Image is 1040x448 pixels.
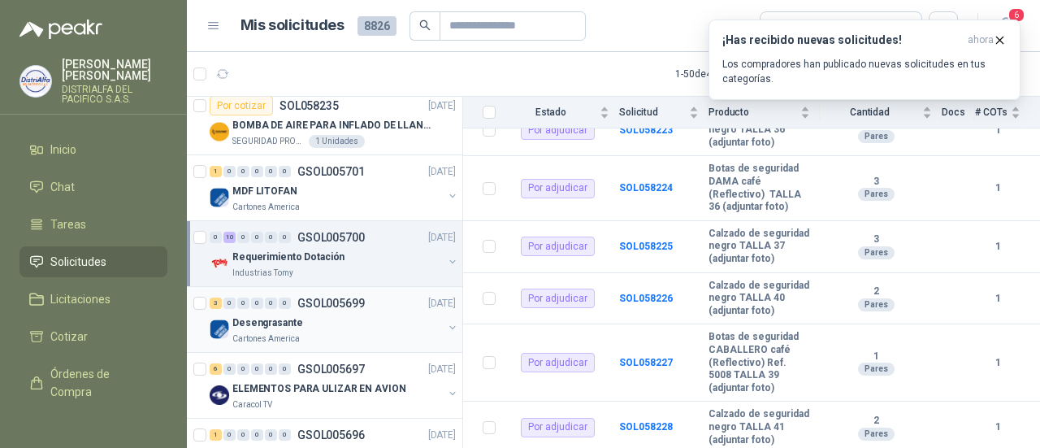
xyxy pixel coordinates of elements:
b: SOL058226 [619,293,673,304]
div: 0 [251,166,263,177]
p: GSOL005696 [297,429,365,441]
a: Licitaciones [19,284,167,315]
b: 1 [820,350,932,363]
img: Company Logo [210,254,229,273]
span: Solicitudes [50,253,106,271]
div: 0 [251,363,263,375]
div: Por adjudicar [521,289,595,308]
div: 0 [279,429,291,441]
h3: ¡Has recibido nuevas solicitudes! [722,33,961,47]
b: Botas de seguridad CABALLERO café (Reflectivo) Ref. 5008 TALLA 39 (adjuntar foto) [708,331,810,394]
div: Pares [858,298,895,311]
b: 1 [975,420,1020,435]
span: Solicitud [619,107,686,118]
span: Chat [50,178,75,196]
img: Company Logo [210,188,229,207]
p: Los compradores han publicado nuevas solicitudes en tus categorías. [722,57,1007,86]
b: Calzado de seguridad negro TALLA 41 (adjuntar foto) [708,408,810,446]
span: Cotizar [50,328,88,346]
a: 1 0 0 0 0 0 GSOL005701[DATE] Company LogoMDF LITOFANCartones America [210,162,459,214]
div: Pares [858,130,895,143]
p: [DATE] [428,98,456,114]
img: Company Logo [20,66,51,97]
th: Solicitud [619,97,708,128]
div: 3 [210,298,222,309]
p: BOMBA DE AIRE PARA INFLADO DE LLANTAS DE BICICLETA [232,118,435,133]
div: 6 [210,363,222,375]
span: Estado [505,107,596,118]
span: Licitaciones [50,290,110,308]
div: 0 [237,298,249,309]
span: 6 [1007,7,1025,23]
a: Por cotizarSOL058235[DATE] Company LogoBOMBA DE AIRE PARA INFLADO DE LLANTAS DE BICICLETASEGURIDA... [187,89,462,155]
a: Inicio [19,134,167,165]
img: Company Logo [210,122,229,141]
div: 0 [237,429,249,441]
div: 0 [279,298,291,309]
div: 0 [265,232,277,243]
p: Cartones America [232,201,300,214]
div: 0 [237,232,249,243]
div: 0 [223,166,236,177]
div: Por cotizar [210,96,273,115]
img: Company Logo [210,320,229,339]
div: 0 [265,298,277,309]
div: 0 [279,232,291,243]
div: Pares [858,363,895,376]
p: [DATE] [428,296,456,311]
a: SOL058225 [619,241,673,252]
div: 0 [265,166,277,177]
div: 0 [223,298,236,309]
p: ELEMENTOS PARA ULIZAR EN AVION [232,381,405,397]
b: SOL058224 [619,182,673,194]
div: 0 [251,298,263,309]
p: DISTRIALFA DEL PACIFICO S.A.S. [62,85,167,104]
div: 0 [279,363,291,375]
div: 1 [210,166,222,177]
p: Requerimiento Dotación [232,250,344,265]
a: SOL058223 [619,124,673,136]
div: Pares [858,246,895,259]
b: Calzado de seguridad negro TALLA 40 (adjuntar foto) [708,280,810,318]
b: 1 [975,291,1020,307]
th: Estado [505,97,619,128]
img: Company Logo [210,385,229,405]
b: Calzado de seguridad negro TALLA 37 (adjuntar foto) [708,228,810,266]
div: 0 [210,232,222,243]
span: 8826 [357,16,396,36]
div: 0 [223,429,236,441]
p: GSOL005701 [297,166,365,177]
b: 3 [820,176,932,189]
p: GSOL005700 [297,232,365,243]
img: Logo peakr [19,20,102,39]
div: 0 [279,166,291,177]
div: Por adjudicar [521,179,595,198]
div: 0 [237,166,249,177]
div: 1 - 50 de 4960 [675,61,781,87]
b: Calzado de seguridad negro TALLA 36 (adjuntar foto) [708,111,810,150]
div: 1 Unidades [309,135,365,148]
p: GSOL005699 [297,298,365,309]
div: Todas [770,17,804,35]
div: 0 [251,429,263,441]
div: Por adjudicar [521,418,595,437]
div: 0 [223,363,236,375]
p: Desengrasante [232,315,302,331]
span: Inicio [50,141,76,159]
p: [DATE] [428,428,456,443]
p: Cartones America [232,333,300,346]
a: SOL058227 [619,357,673,368]
b: 1 [975,239,1020,254]
div: 0 [265,429,277,441]
a: SOL058228 [619,421,673,433]
a: Solicitudes [19,246,167,277]
b: 1 [975,123,1020,138]
b: 2 [820,285,932,298]
div: 10 [223,232,236,243]
div: Por adjudicar [521,120,595,140]
b: 3 [820,233,932,246]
